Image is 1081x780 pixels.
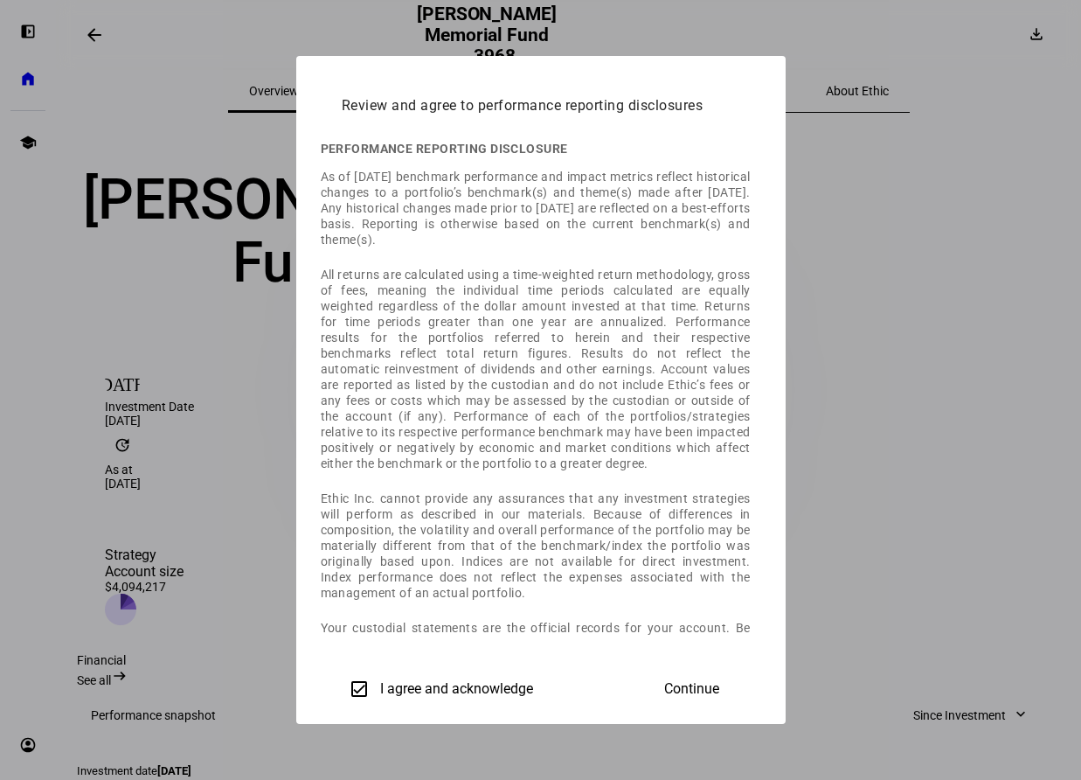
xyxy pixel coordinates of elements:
[321,169,751,247] p: As of [DATE] benchmark performance and impact metrics reflect historical changes to a portfolio’s...
[377,681,533,697] label: I agree and acknowledge
[321,491,751,601] p: Ethic Inc. cannot provide any assurances that any investment strategies will perform as described...
[321,70,761,128] h2: Review and agree to performance reporting disclosures
[321,267,751,471] p: All returns are calculated using a time-weighted return methodology, gross of fees, meaning the i...
[321,620,751,762] p: Your custodial statements are the official records for your account. Be sure to review performanc...
[321,141,751,157] h3: Performance reporting disclosure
